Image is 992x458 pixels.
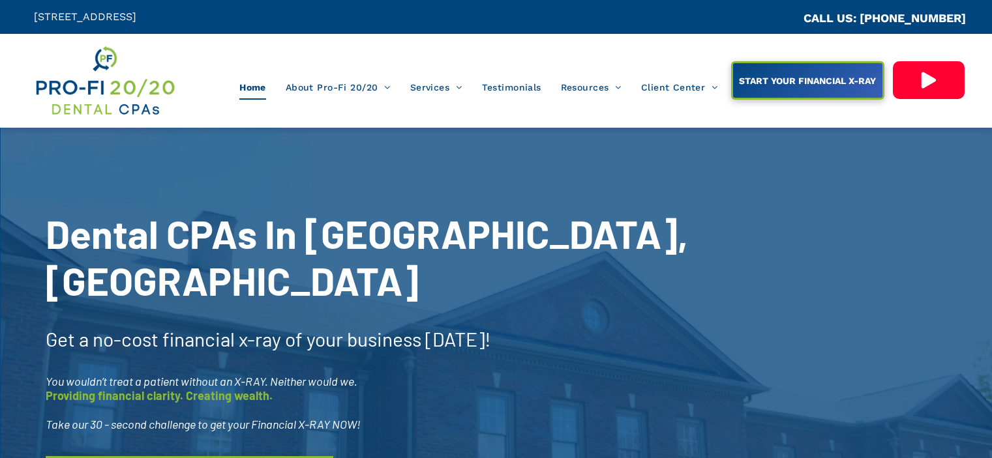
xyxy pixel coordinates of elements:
a: About Pro-Fi 20/20 [276,75,400,100]
a: Resources [551,75,631,100]
span: You wouldn’t treat a patient without an X-RAY. Neither would we. [46,374,357,388]
a: Services [400,75,472,100]
span: of your business [DATE]! [285,327,491,351]
img: Get Dental CPA Consulting, Bookkeeping, & Bank Loans [34,44,175,118]
a: Client Center [631,75,728,100]
a: START YOUR FINANCIAL X-RAY [731,61,884,100]
span: Providing financial clarity. Creating wealth. [46,388,273,403]
span: CA::CALLC [748,12,804,25]
span: Take our 30 - second challenge to get your Financial X-RAY NOW! [46,417,361,431]
span: no-cost financial x-ray [93,327,281,351]
span: Dental CPAs In [GEOGRAPHIC_DATA], [GEOGRAPHIC_DATA] [46,210,688,304]
a: Home [230,75,276,100]
span: [STREET_ADDRESS] [34,10,136,23]
span: START YOUR FINANCIAL X-RAY [734,69,880,93]
a: CALL US: [PHONE_NUMBER] [804,11,966,25]
a: Testimonials [472,75,551,100]
span: Get a [46,327,89,351]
